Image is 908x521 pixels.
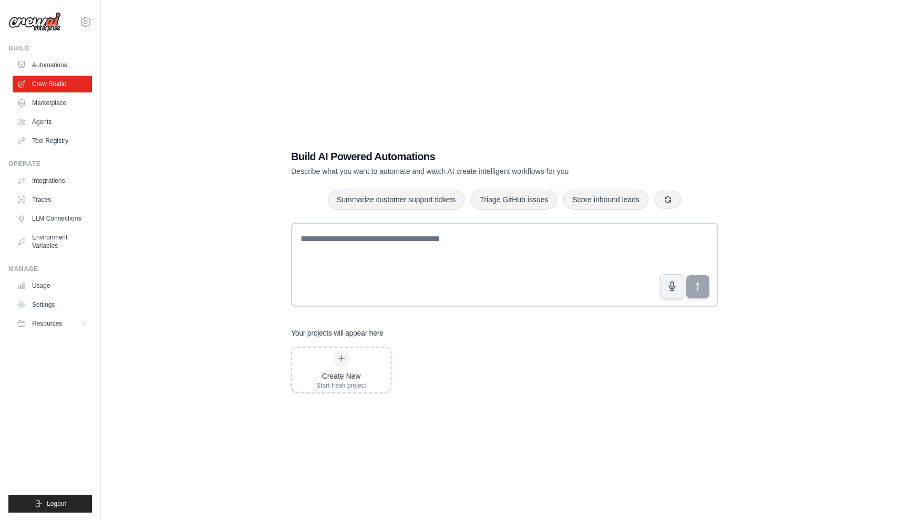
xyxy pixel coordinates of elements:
span: Resources [32,319,62,328]
a: Marketplace [13,95,92,111]
div: Create New [316,371,366,381]
a: Usage [13,277,92,294]
h3: Your projects will appear here [291,328,384,338]
button: Summarize customer support tickets [328,190,465,210]
a: Environment Variables [13,229,92,254]
div: Operate [8,160,92,168]
div: Start fresh project [316,381,366,390]
button: Resources [13,315,92,332]
a: Agents [13,113,92,130]
h1: Build AI Powered Automations [291,149,644,164]
div: Build [8,44,92,53]
a: Crew Studio [13,76,92,92]
a: LLM Connections [13,210,92,227]
a: Integrations [13,172,92,189]
button: Get new suggestions [655,191,681,209]
a: Automations [13,57,92,74]
button: Score inbound leads [563,190,648,210]
span: Logout [47,499,66,508]
a: Settings [13,296,92,313]
button: Logout [8,495,92,513]
img: Logo [8,12,61,32]
div: Manage [8,265,92,273]
p: Describe what you want to automate and watch AI create intelligent workflows for you [291,166,644,176]
a: Traces [13,191,92,208]
button: Click to speak your automation idea [660,274,684,298]
a: Tool Registry [13,132,92,149]
button: Triage GitHub issues [471,190,557,210]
